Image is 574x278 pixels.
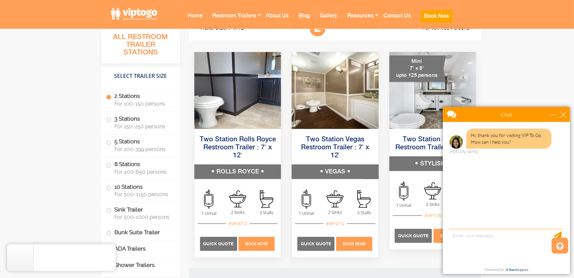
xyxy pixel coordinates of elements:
[421,10,453,23] button: Book Now
[101,66,180,86] h4: Select Trailer Size
[343,242,366,246] span: Book Now
[378,7,416,33] a: Contact Us
[106,225,175,240] label: Bunk Suite Trailer
[389,156,476,171] h5: STYLISH
[342,7,378,33] a: Resources
[106,89,175,110] label: 2 Stations
[350,210,378,216] span: 2 Stalls
[194,52,281,129] img: Side view of two station restroom trailer with separate doors for males and females
[422,213,443,219] div: #VIP S78
[292,52,378,129] img: Side view of two station restroom trailer with separate doors for males and females
[200,240,238,246] a: Quick Quote
[396,136,470,151] a: Two Station Stylish Restroom Trailer : 7’x 8′
[106,135,175,155] label: 5 Stations
[439,103,574,278] iframe: Live Chat Box
[223,209,252,216] span: 2 Sinks
[261,7,294,33] a: About Us
[114,191,172,197] span: For 500-1150 persons
[302,190,311,208] img: an icon of urinal
[398,233,428,238] span: Quick Quote
[301,241,331,246] span: Quick Quote
[226,221,250,227] div: #VIP R712
[252,210,281,216] span: 2 Stalls
[389,202,418,208] span: 1 Urinal
[200,136,276,159] a: Two Station Rolls Royce Restroom Trailer : 7′ x 12′
[194,164,281,179] h5: ROLLS ROYCE
[204,190,213,208] img: an icon of urinal
[335,240,373,246] a: Book Now
[294,7,315,33] a: Blog
[203,241,234,246] span: Quick Quote
[399,182,408,200] img: an icon of urinal
[416,7,458,37] a: Book Now
[245,242,268,246] span: Book Now
[389,55,446,82] div: Mini 7' x 8' upto 125 persons
[357,190,371,208] img: an icon of stall
[194,210,223,217] span: 1 Urinal
[106,157,175,178] label: 8 Stations
[238,240,276,246] a: Book Now
[433,232,471,238] a: Book Now
[106,112,175,133] label: 3 Stations
[101,31,180,63] h3: All Restroom Trailer Stations
[418,201,447,207] span: 2 Sinks
[106,202,175,223] label: Sink Trailer
[106,180,175,200] label: 10 Stations
[229,190,246,207] img: an icon of sink
[106,258,175,272] label: Shower Trailers
[114,168,172,175] span: For 400-650 persons
[207,7,261,33] a: Restroom Trailers
[106,242,175,256] label: ADA Trailers
[114,123,172,130] span: For 150-250 persons
[297,240,335,246] a: Quick Quote
[315,7,342,33] a: Gallery
[395,232,433,238] a: Quick Quote
[323,221,347,227] div: #VIP V712
[424,182,441,199] img: an icon of sink
[114,146,172,152] span: For 200-399 persons
[389,52,476,129] img: A mini restroom trailer with two separate stations and separate doors for males and females
[292,164,378,179] h5: VEGAS
[292,210,320,217] span: 1 Urinal
[301,136,369,159] a: Two Station Vegas Restroom Trailer : 7′ x 12′
[114,214,172,220] span: For 500-1000 persons
[326,190,344,207] img: an icon of sink
[183,7,207,33] a: Home
[114,101,172,107] span: For 100-150 persons
[260,190,273,208] img: an icon of stall
[321,209,350,216] span: 2 Sinks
